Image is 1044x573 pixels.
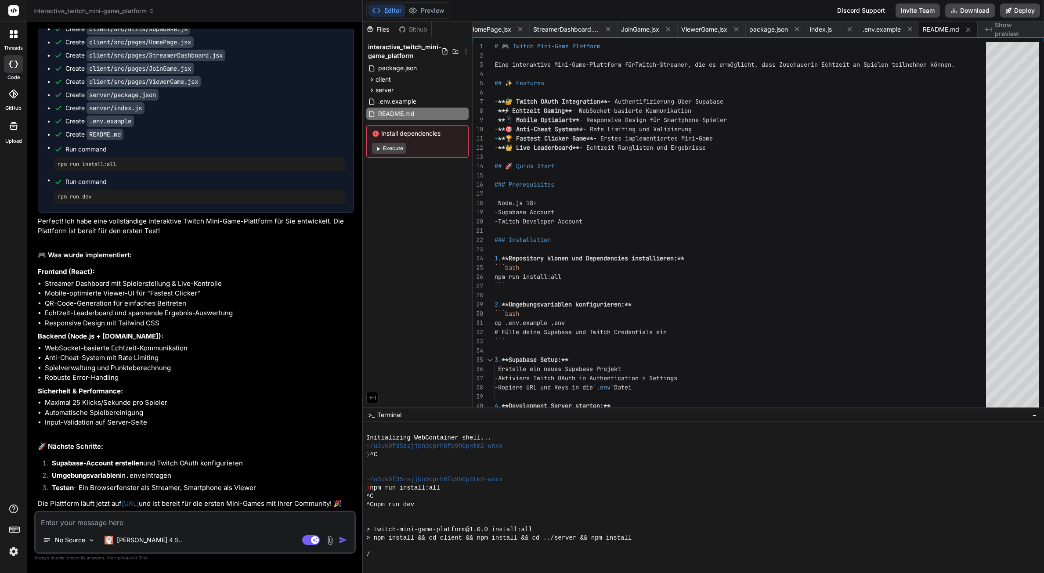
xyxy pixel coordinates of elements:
span: README.md [377,108,415,119]
span: - [495,97,498,105]
strong: Sicherheit & Performance: [38,387,123,395]
div: 14 [473,162,483,171]
div: 22 [473,235,483,245]
div: 20 [473,217,483,226]
div: 38 [473,383,483,392]
span: ```bash [495,263,519,271]
span: ~/u3uk0f35zsjjbn9cprh6fq9h0p4tm2-wnxx [366,442,503,450]
li: Mobile-optimierte Viewer-UI für "Fastest Clicker" [45,288,354,299]
code: server/package.json [87,89,159,101]
span: - Responsive Design für Smartphone-Spieler [579,116,727,124]
span: **👑 Live Leaderboard** [498,144,579,151]
li: in eintragen [45,471,354,483]
span: ## ✨ Features [495,79,544,87]
span: ```bash [495,310,519,317]
span: **Development Server starten:** [502,402,611,410]
span: cp .env.example .env [495,319,565,327]
code: client/src/pages/JoinGame.jsx [87,63,194,74]
div: 39 [473,392,483,401]
span: ### Prerequisites [495,180,554,188]
span: - WebSocket-basierte Kommunikation [572,107,691,115]
span: **Repository klonen und Dependencies installieren: [502,254,677,262]
span: - [495,383,498,391]
div: Create [65,117,134,126]
div: Click to collapse the range. [484,355,495,364]
div: 19 [473,208,483,217]
div: 16 [473,180,483,189]
span: .env.example [377,96,417,107]
p: Perfect! Ich habe eine vollständige interaktive Twitch Mini-Game-Plattform für Sie entwickelt. Di... [38,216,354,236]
span: 1. [495,254,502,262]
span: JoinGame.jsx [621,25,659,34]
span: - Echtzeit Ranglisten und Ergebnisse [579,144,706,151]
code: client/src/utils/supabase.js [87,23,190,35]
code: .env.example [87,115,134,127]
div: 37 [473,374,483,383]
span: - [495,125,498,133]
span: - [495,208,498,216]
span: > npm install && cd client && npm install && cd ../server && npm install [366,534,632,542]
code: client/src/pages/HomePage.jsx [87,36,194,48]
div: 25 [473,263,483,272]
div: Create [65,51,225,60]
span: 3. [495,356,502,364]
li: und Twitch OAuth konfigurieren [45,458,354,471]
span: # Fülle deine Supabase und Twitch Credentials ein [495,328,667,336]
div: Files [363,25,395,34]
span: ❯ [366,484,370,492]
span: npm run install:all [370,484,440,492]
div: 24 [473,254,483,263]
span: - [495,116,498,124]
div: 29 [473,300,483,309]
li: - Ein Browserfenster als Streamer, Smartphone als Viewer [45,483,354,495]
li: Input-Validation auf Server-Seite [45,418,354,428]
div: 2 [473,51,483,60]
div: Create [65,104,144,112]
div: 4 [473,69,483,79]
label: threads [4,44,23,52]
span: ^Cnpm run dev [366,501,414,509]
label: GitHub [5,105,22,112]
div: Github [395,25,431,34]
div: 11 [473,134,483,143]
span: client [376,75,391,84]
span: ``` [495,282,505,290]
div: Create [65,130,123,139]
img: settings [6,544,21,559]
div: 8 [473,106,483,115]
div: 15 [473,171,483,180]
div: 40 [473,401,483,411]
span: - [495,365,498,373]
span: interactive_twitch_mini-game_platform [33,7,155,15]
span: - [495,199,498,207]
button: Editor [368,4,405,17]
h2: 🚀 Nächste Schritte: [38,442,354,452]
span: >_ [368,411,375,419]
code: server/index.js [87,102,144,114]
button: Invite Team [896,4,940,18]
span: ``` [495,337,505,345]
div: Create [65,90,159,99]
li: Automatische Spielbereinigung [45,408,354,418]
span: Initializing WebContainer shell... [366,434,491,442]
div: 7 [473,97,483,106]
div: 13 [473,152,483,162]
span: - Authentifizierung über Supabase [607,97,723,105]
span: - [495,217,498,225]
strong: Supabase-Account erstellen [52,459,143,467]
span: ## 🚀 Quick Start [495,162,555,170]
span: # 🎮 Twitch Mini-Game Platform [495,42,600,50]
p: [PERSON_NAME] 4 S.. [117,536,182,544]
div: 26 [473,272,483,281]
span: .env.example [863,25,901,34]
button: Download [945,4,995,18]
div: 34 [473,346,483,355]
span: ❯ [366,450,370,459]
div: 23 [473,245,483,254]
span: ### Installation [495,236,551,244]
span: **🔐 Twitch OAuth Integration** [498,97,607,105]
button: Execute [372,143,406,154]
li: Echtzeit-Leaderboard und spannende Ergebnis-Auswertung [45,308,354,318]
span: - [495,144,498,151]
span: Eine interaktive Mini-Game-Plattform für [495,61,635,68]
